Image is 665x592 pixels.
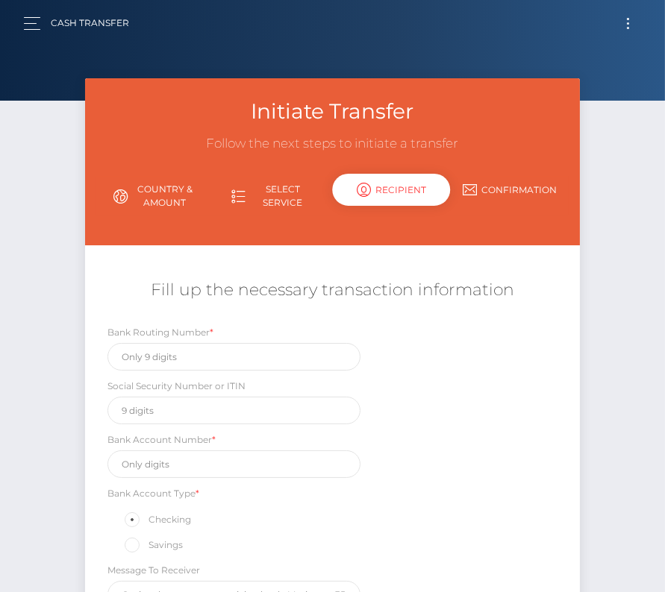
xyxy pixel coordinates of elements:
[51,7,129,39] a: Cash Transfer
[333,174,451,206] div: Recipient
[107,326,213,339] label: Bank Routing Number
[107,380,246,393] label: Social Security Number or ITIN
[107,450,360,478] input: Only digits
[214,177,332,215] a: Select Service
[107,397,360,424] input: 9 digits
[122,510,191,529] label: Checking
[107,433,216,447] label: Bank Account Number
[122,535,183,555] label: Savings
[107,343,360,371] input: Only 9 digits
[614,13,642,34] button: Toggle navigation
[96,97,569,126] h3: Initiate Transfer
[96,177,214,215] a: Country & Amount
[96,279,569,302] h5: Fill up the necessary transaction information
[96,135,569,153] h3: Follow the next steps to initiate a transfer
[451,177,569,203] a: Confirmation
[107,487,199,500] label: Bank Account Type
[107,564,200,577] label: Message To Receiver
